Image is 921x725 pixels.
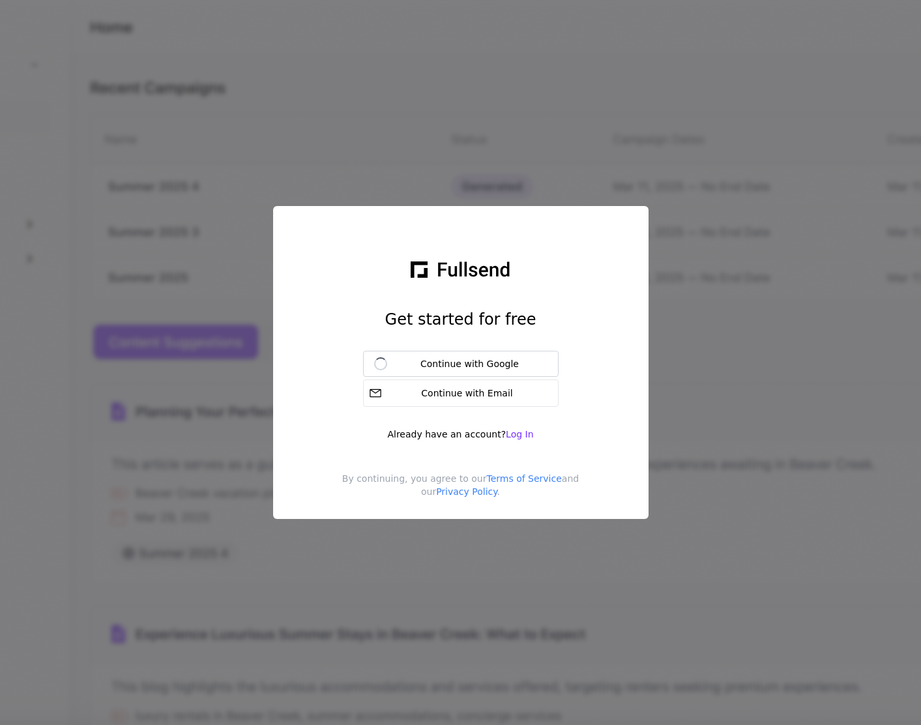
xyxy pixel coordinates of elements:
[436,486,497,497] a: Privacy Policy
[506,429,533,439] span: Log In
[363,351,559,377] button: Continue with Google
[387,428,533,441] div: Already have an account?
[486,473,561,484] a: Terms of Service
[392,357,548,370] div: Continue with Google
[385,309,536,330] h1: Get started for free
[387,387,553,400] div: Continue with Email
[363,379,559,407] button: Continue with Email
[284,472,638,509] div: By continuing, you agree to our and our .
